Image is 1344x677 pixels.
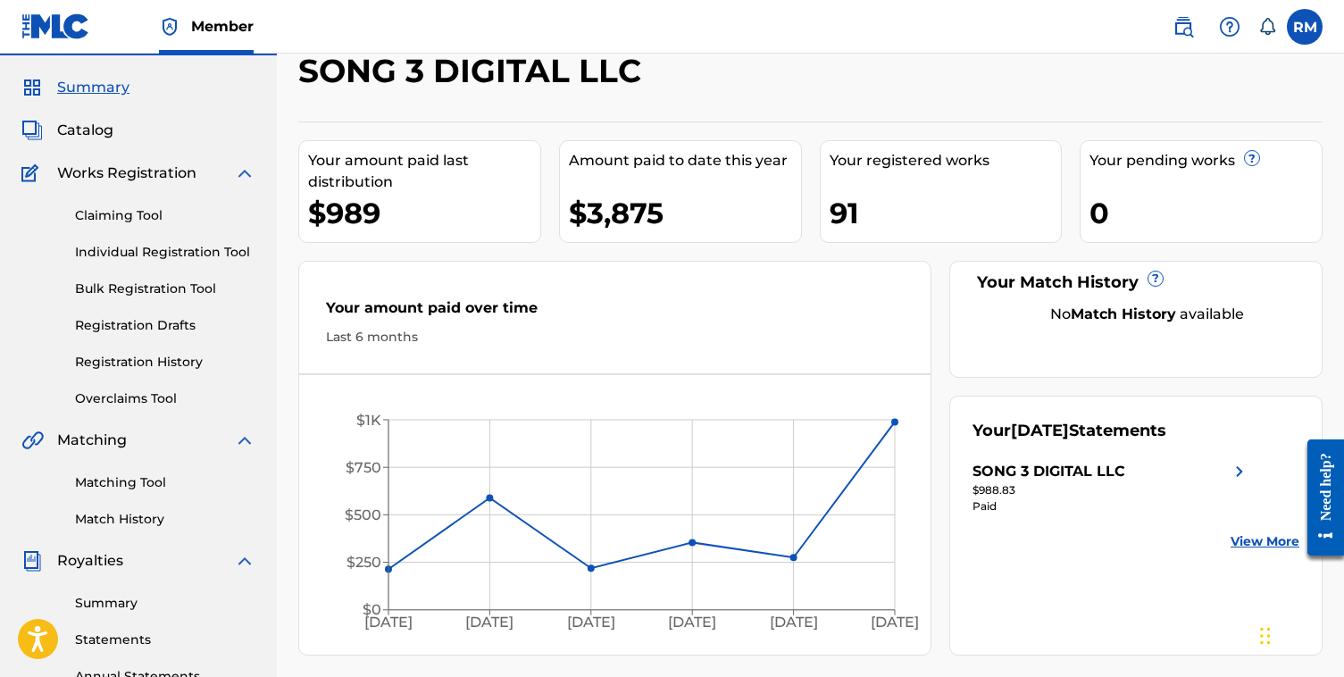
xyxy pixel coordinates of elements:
tspan: [DATE] [364,614,413,631]
div: SONG 3 DIGITAL LLC [973,461,1125,482]
tspan: [DATE] [668,614,716,631]
div: Drag [1260,609,1271,663]
div: Last 6 months [326,328,904,347]
img: Summary [21,77,43,98]
tspan: [DATE] [567,614,615,631]
div: Your amount paid last distribution [308,150,540,193]
span: ? [1245,151,1259,165]
iframe: Resource Center [1294,426,1344,570]
span: Member [191,16,254,37]
a: Registration History [75,353,255,372]
span: Royalties [57,550,123,572]
img: search [1173,16,1194,38]
img: Top Rightsholder [159,16,180,38]
tspan: [DATE] [465,614,513,631]
span: Works Registration [57,163,196,184]
img: expand [234,430,255,451]
img: MLC Logo [21,13,90,39]
tspan: $0 [363,601,381,618]
div: Your amount paid over time [326,297,904,328]
img: help [1219,16,1240,38]
div: No available [995,304,1299,325]
a: Statements [75,631,255,649]
a: SummarySummary [21,77,129,98]
a: CatalogCatalog [21,120,113,141]
div: $989 [308,193,540,233]
div: Paid [973,498,1250,514]
img: expand [234,163,255,184]
div: $988.83 [973,482,1250,498]
a: Bulk Registration Tool [75,280,255,298]
a: Public Search [1165,9,1201,45]
tspan: [DATE] [770,614,818,631]
img: Royalties [21,550,43,572]
span: [DATE] [1011,421,1069,440]
img: right chevron icon [1229,461,1250,482]
a: SONG 3 DIGITAL LLCright chevron icon$988.83Paid [973,461,1250,514]
div: User Menu [1287,9,1323,45]
span: Catalog [57,120,113,141]
span: Matching [57,430,127,451]
div: Your pending works [1089,150,1322,171]
img: Matching [21,430,44,451]
div: Your registered works [830,150,1062,171]
div: Notifications [1258,18,1276,36]
img: Works Registration [21,163,45,184]
div: Your Match History [973,271,1299,295]
tspan: $750 [346,459,381,476]
div: 91 [830,193,1062,233]
div: Amount paid to date this year [569,150,801,171]
h2: SONG 3 DIGITAL LLC [298,51,650,91]
strong: Match History [1071,305,1176,322]
a: Claiming Tool [75,206,255,225]
tspan: $1K [356,412,381,429]
tspan: [DATE] [871,614,919,631]
a: Registration Drafts [75,316,255,335]
a: Summary [75,594,255,613]
tspan: $250 [346,554,381,571]
a: Match History [75,510,255,529]
span: Summary [57,77,129,98]
span: ? [1148,272,1163,286]
a: Overclaims Tool [75,389,255,408]
a: View More [1231,532,1299,551]
tspan: $500 [345,506,381,523]
div: $3,875 [569,193,801,233]
img: Catalog [21,120,43,141]
div: 0 [1089,193,1322,233]
img: expand [234,550,255,572]
div: Your Statements [973,419,1166,443]
iframe: Chat Widget [1255,591,1344,677]
a: Matching Tool [75,473,255,492]
div: Help [1212,9,1248,45]
a: Individual Registration Tool [75,243,255,262]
